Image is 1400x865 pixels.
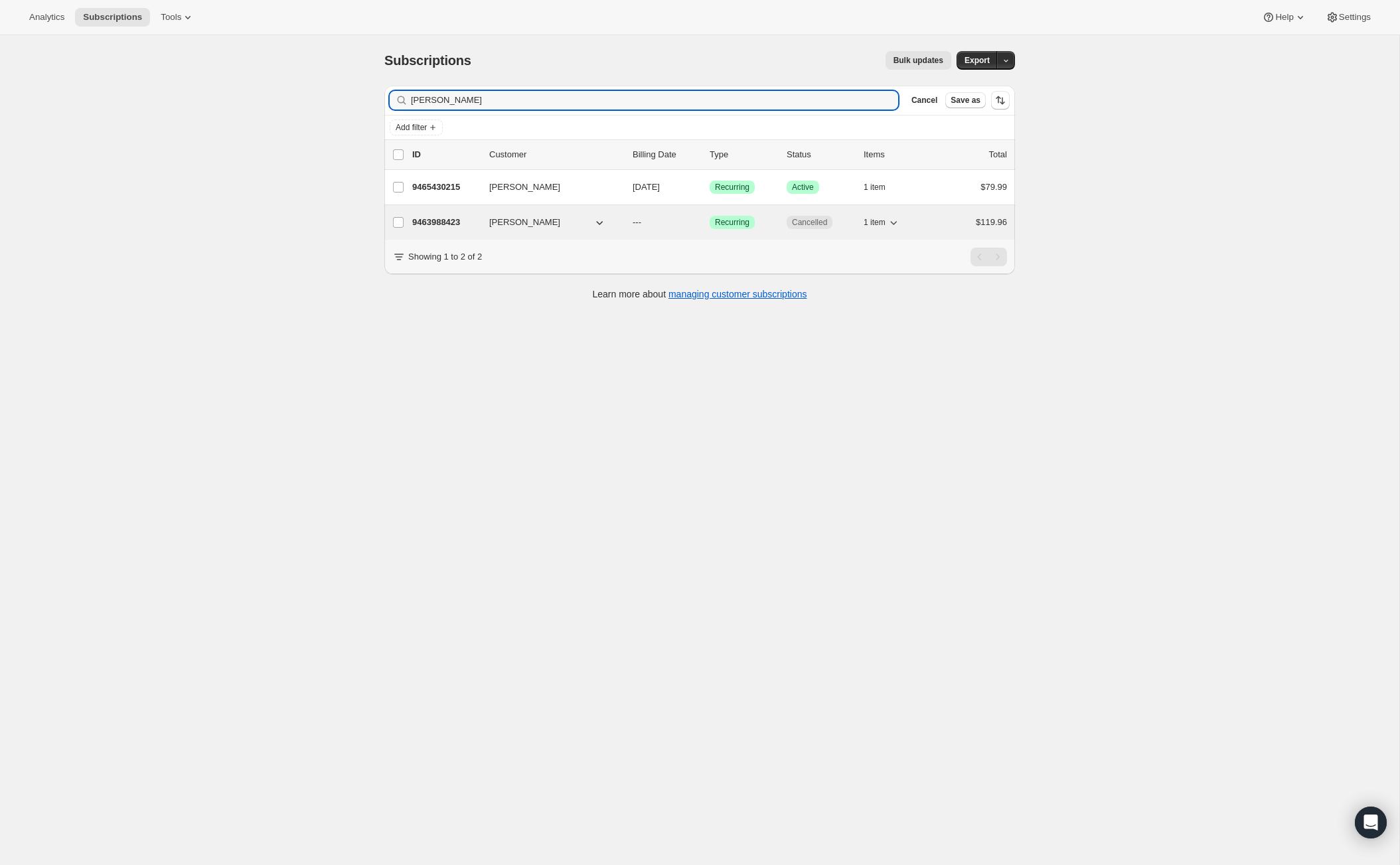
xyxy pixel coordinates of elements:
span: Bulk updates [894,55,943,66]
span: [PERSON_NAME] [489,216,560,229]
p: Customer [489,148,622,161]
p: Billing Date [633,148,699,161]
button: Settings [1318,8,1379,27]
span: Export [965,55,990,66]
button: 1 item [864,178,900,197]
div: Type [710,148,776,161]
span: Cancelled [792,217,827,228]
button: Subscriptions [75,8,150,27]
span: Recurring [715,217,749,228]
button: Save as [945,92,986,108]
button: Bulk updates [886,51,951,70]
span: Subscriptions [83,12,142,23]
span: $119.96 [976,217,1007,227]
p: Learn more about [593,287,807,301]
span: [DATE] [633,182,660,192]
button: [PERSON_NAME] [481,212,614,233]
p: ID [412,148,479,161]
span: [PERSON_NAME] [489,181,560,194]
button: Help [1254,8,1314,27]
span: Subscriptions [384,53,471,68]
button: Analytics [21,8,72,27]
span: Analytics [29,12,64,23]
span: 1 item [864,182,886,193]
span: Cancel [911,95,937,106]
p: Showing 1 to 2 of 2 [408,250,482,264]
input: Filter subscribers [411,91,898,110]
span: $79.99 [980,182,1007,192]
p: 9465430215 [412,181,479,194]
button: 1 item [864,213,900,232]
span: Help [1275,12,1293,23]
p: 9463988423 [412,216,479,229]
button: [PERSON_NAME] [481,177,614,198]
span: Tools [161,12,181,23]
span: 1 item [864,217,886,228]
nav: Pagination [971,248,1007,266]
button: Export [957,51,998,70]
div: IDCustomerBilling DateTypeStatusItemsTotal [412,148,1007,161]
button: Sort the results [991,91,1010,110]
span: Active [792,182,814,193]
div: Items [864,148,930,161]
span: --- [633,217,641,227]
button: Tools [153,8,202,27]
span: Recurring [715,182,749,193]
div: 9465430215[PERSON_NAME][DATE]SuccessRecurringSuccessActive1 item$79.99 [412,178,1007,197]
p: Total [989,148,1007,161]
div: 9463988423[PERSON_NAME]---SuccessRecurringCancelled1 item$119.96 [412,213,1007,232]
button: Cancel [906,92,943,108]
button: Add filter [390,119,443,135]
a: managing customer subscriptions [668,289,807,299]
span: Add filter [396,122,427,133]
div: Open Intercom Messenger [1355,807,1387,838]
span: Settings [1339,12,1371,23]
span: Save as [951,95,980,106]
p: Status [787,148,853,161]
